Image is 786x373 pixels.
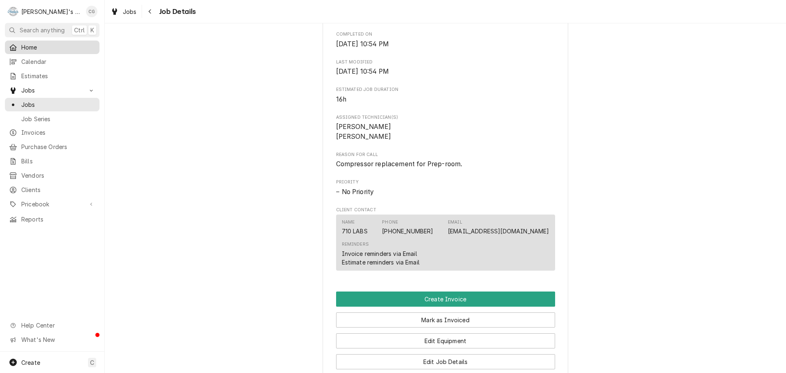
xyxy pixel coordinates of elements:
span: [DATE] 10:54 PM [336,40,389,48]
div: Email [448,219,462,226]
a: Bills [5,154,99,168]
div: Phone [382,219,433,235]
div: Rudy's Commercial Refrigeration's Avatar [7,6,19,17]
a: Estimates [5,69,99,83]
span: Compressor replacement for Prep-room. [336,160,463,168]
span: [PERSON_NAME] [336,133,391,140]
button: Edit Equipment [336,333,555,348]
div: Contact [336,215,555,271]
span: Priority [336,179,555,185]
span: Priority [336,187,555,197]
div: Invoice reminders via Email [342,249,417,258]
span: Jobs [123,7,137,16]
button: Mark as Invoiced [336,312,555,328]
span: Reports [21,215,95,224]
span: Ctrl [74,26,85,34]
div: Button Group Row [336,307,555,328]
div: Assigned Technician(s) [336,114,555,142]
span: Pricebook [21,200,83,208]
a: [EMAIL_ADDRESS][DOMAIN_NAME] [448,228,549,235]
div: CG [86,6,97,17]
div: Reason For Call [336,151,555,169]
div: Name [342,219,355,226]
span: Help Center [21,321,95,330]
span: What's New [21,335,95,344]
span: Home [21,43,95,52]
a: Home [5,41,99,54]
a: Jobs [107,5,140,18]
button: Search anythingCtrlK [5,23,99,37]
a: Reports [5,212,99,226]
button: Create Invoice [336,292,555,307]
a: Go to Jobs [5,84,99,97]
button: Edit Job Details [336,354,555,369]
div: Christine Gutierrez's Avatar [86,6,97,17]
span: Reason For Call [336,151,555,158]
div: 710 LABS [342,227,368,235]
span: Create [21,359,40,366]
a: Calendar [5,55,99,68]
div: Button Group Row [336,348,555,369]
div: Phone [382,219,398,226]
span: Client Contact [336,207,555,213]
span: Jobs [21,86,83,95]
div: [PERSON_NAME]'s Commercial Refrigeration [21,7,81,16]
a: Job Series [5,112,99,126]
span: Clients [21,185,95,194]
span: Assigned Technician(s) [336,122,555,141]
span: [DATE] 10:54 PM [336,68,389,75]
span: K [90,26,94,34]
span: C [90,358,94,367]
div: Estimated Job Duration [336,86,555,104]
a: Vendors [5,169,99,182]
div: Completed On [336,31,555,49]
div: Estimate reminders via Email [342,258,420,267]
div: Reminders [342,241,420,266]
span: Purchase Orders [21,142,95,151]
div: No Priority [336,187,555,197]
div: Reminders [342,241,369,248]
span: Search anything [20,26,65,34]
div: Client Contact [336,207,555,274]
a: Go to Pricebook [5,197,99,211]
span: Last Modified [336,59,555,66]
button: Navigate back [144,5,157,18]
span: Estimates [21,72,95,80]
span: Jobs [21,100,95,109]
span: Job Details [157,6,196,17]
span: Bills [21,157,95,165]
a: [PHONE_NUMBER] [382,228,433,235]
div: Button Group Row [336,328,555,348]
div: Priority [336,179,555,197]
span: Estimated Job Duration [336,86,555,93]
span: Completed On [336,39,555,49]
a: Go to What's New [5,333,99,346]
span: [PERSON_NAME] [336,123,391,131]
div: Button Group Row [336,292,555,307]
span: 16h [336,95,346,103]
a: Go to Help Center [5,319,99,332]
a: Clients [5,183,99,197]
div: Client Contact List [336,215,555,274]
span: Vendors [21,171,95,180]
span: Reason For Call [336,159,555,169]
span: Invoices [21,128,95,137]
span: Estimated Job Duration [336,95,555,104]
span: Completed On [336,31,555,38]
div: Email [448,219,549,235]
div: Name [342,219,368,235]
a: Purchase Orders [5,140,99,154]
div: R [7,6,19,17]
span: Calendar [21,57,95,66]
a: Invoices [5,126,99,139]
span: Assigned Technician(s) [336,114,555,121]
span: Job Series [21,115,95,123]
a: Jobs [5,98,99,111]
div: Last Modified [336,59,555,77]
span: Last Modified [336,67,555,77]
